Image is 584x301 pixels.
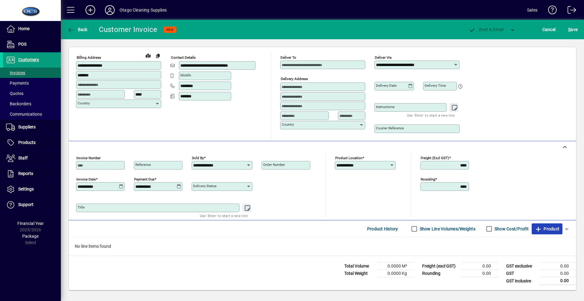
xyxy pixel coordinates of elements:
div: Sales [527,5,537,15]
span: Product History [367,224,398,234]
mat-label: Courier Reference [376,126,404,130]
mat-label: Mobile [180,73,191,77]
a: Reports [3,166,61,181]
button: Add [81,5,100,16]
span: Home [18,26,30,31]
span: S [568,27,571,32]
td: 0.0000 Kg [378,270,414,277]
span: Suppliers [18,124,36,129]
button: Product History [365,223,401,234]
button: Back [66,24,89,35]
td: 0.00 [540,270,576,277]
span: Package [22,234,39,239]
label: Show Cost/Profit [493,226,529,232]
span: NEW [166,28,174,32]
span: ost & Email [468,27,504,32]
a: Communications [3,109,61,119]
button: Copy to Delivery address [153,51,163,61]
a: View on map [143,51,153,60]
span: Back [67,27,88,32]
a: Home [3,21,61,37]
mat-label: Deliver via [375,55,391,60]
td: 0.00 [540,263,576,270]
span: Invoices [6,70,25,75]
td: Total Weight [341,270,378,277]
a: Staff [3,151,61,166]
mat-hint: Use 'Enter' to start a new line [407,112,455,119]
td: Rounding [419,270,462,277]
span: Products [18,140,36,145]
mat-label: Delivery status [193,184,217,188]
button: Post & Email [465,24,507,35]
label: Show Line Volumes/Weights [419,226,475,232]
span: Communications [6,112,42,117]
a: Suppliers [3,120,61,135]
a: POS [3,37,61,52]
a: Products [3,135,61,150]
a: Support [3,197,61,212]
a: Quotes [3,88,61,99]
div: Customer Invoice [99,25,158,34]
button: Save [567,24,579,35]
span: Staff [18,156,28,160]
mat-label: Title [78,205,85,209]
mat-label: Delivery date [376,83,397,88]
td: GST exclusive [503,263,540,270]
div: Otago Cleaning Supplies [120,5,167,15]
td: 0.0000 M³ [378,263,414,270]
div: No line items found [69,237,576,256]
a: Settings [3,182,61,197]
td: GST inclusive [503,277,540,285]
span: Settings [18,187,34,191]
a: Payments [3,78,61,88]
mat-label: Invoice number [76,156,101,160]
mat-label: Reference [135,163,151,167]
mat-label: Payment due [134,177,155,181]
span: P [479,27,482,32]
span: Reports [18,171,33,176]
td: 0.00 [462,263,498,270]
a: Backorders [3,99,61,109]
mat-label: Delivery time [425,83,446,88]
mat-label: Order number [263,163,285,167]
span: Product [535,224,559,234]
mat-label: Rounding [421,177,435,181]
mat-label: Product location [335,156,362,160]
td: Total Volume [341,263,378,270]
a: Knowledge Base [544,1,557,21]
button: Product [532,223,562,234]
mat-hint: Use 'Enter' to start a new line [200,212,248,219]
span: Support [18,202,33,207]
mat-label: Invoice date [76,177,96,181]
td: 0.00 [462,270,498,277]
button: Cancel [541,24,557,35]
a: Logout [563,1,576,21]
mat-label: Freight (excl GST) [421,156,449,160]
span: Cancel [542,25,556,34]
mat-label: Country [282,122,294,127]
span: Backorders [6,101,31,106]
td: 0.00 [540,277,576,285]
td: Freight (excl GST) [419,263,462,270]
app-page-header-button: Back [61,24,94,35]
span: Payments [6,81,29,86]
span: Customers [18,57,39,62]
mat-label: Instructions [376,105,395,109]
mat-label: Deliver To [280,55,296,60]
a: Invoices [3,68,61,78]
span: POS [18,42,26,47]
td: GST [503,270,540,277]
mat-label: Sold by [192,156,204,160]
span: ave [568,25,578,34]
span: Financial Year [17,221,44,226]
button: Profile [100,5,120,16]
span: Quotes [6,91,23,96]
mat-label: Country [78,101,90,105]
